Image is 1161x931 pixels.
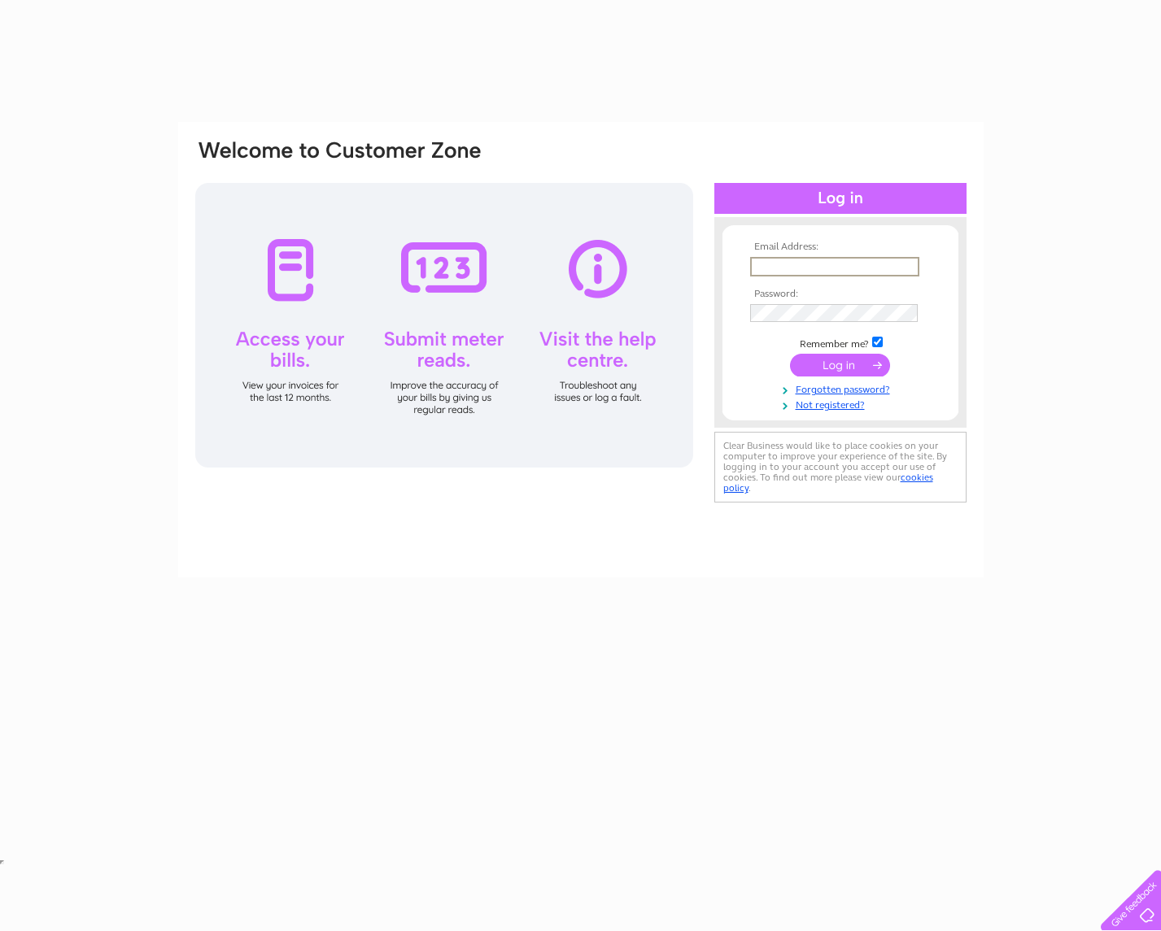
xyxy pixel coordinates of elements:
[746,241,935,253] th: Email Address:
[750,381,935,396] a: Forgotten password?
[746,334,935,350] td: Remember me?
[746,289,935,300] th: Password:
[723,472,933,494] a: cookies policy
[750,396,935,411] a: Not registered?
[714,432,967,502] div: Clear Business would like to place cookies on your computer to improve your experience of the sit...
[790,354,890,376] input: Submit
